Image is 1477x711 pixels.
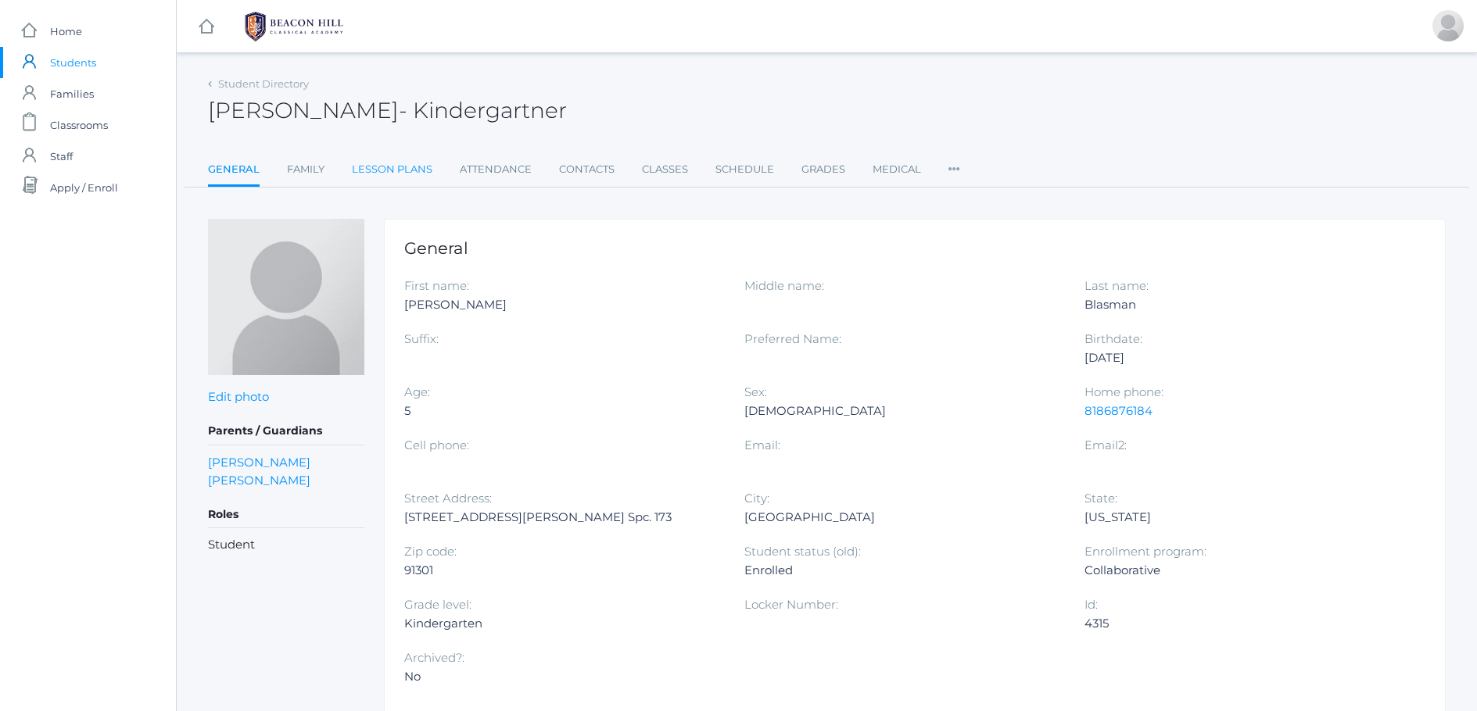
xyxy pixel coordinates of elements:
[404,278,469,293] label: First name:
[208,453,310,471] a: [PERSON_NAME]
[1432,10,1464,41] div: Carle Blasman
[744,597,838,612] label: Locker Number:
[715,154,774,185] a: Schedule
[50,16,82,47] span: Home
[744,491,769,506] label: City:
[208,471,310,489] a: [PERSON_NAME]
[50,47,96,78] span: Students
[1084,403,1153,418] a: 8186876184
[404,544,457,559] label: Zip code:
[744,508,1061,527] div: [GEOGRAPHIC_DATA]
[559,154,615,185] a: Contacts
[404,650,464,665] label: Archived?:
[801,154,845,185] a: Grades
[1084,508,1401,527] div: [US_STATE]
[404,384,430,399] label: Age:
[744,561,1061,580] div: Enrolled
[208,154,260,188] a: General
[404,508,721,527] div: [STREET_ADDRESS][PERSON_NAME] Spc. 173
[1084,544,1206,559] label: Enrollment program:
[1084,384,1163,399] label: Home phone:
[208,98,567,123] h2: [PERSON_NAME]
[744,402,1061,420] div: [DEMOGRAPHIC_DATA]
[404,614,721,633] div: Kindergarten
[744,438,780,452] label: Email:
[404,597,471,612] label: Grade level:
[1084,561,1401,580] div: Collaborative
[404,295,721,314] div: [PERSON_NAME]
[352,154,432,185] a: Lesson Plans
[404,239,1425,257] h1: General
[642,154,688,185] a: Classes
[404,438,469,452] label: Cell phone:
[873,154,921,185] a: Medical
[50,78,94,109] span: Families
[460,154,532,185] a: Attendance
[744,331,841,346] label: Preferred Name:
[404,402,721,420] div: 5
[1084,278,1149,293] label: Last name:
[1084,348,1401,367] div: [DATE]
[1084,331,1142,346] label: Birthdate:
[744,278,824,293] label: Middle name:
[1084,438,1127,452] label: Email2:
[208,389,269,404] a: Edit photo
[208,502,364,528] h5: Roles
[50,172,118,203] span: Apply / Enroll
[1084,295,1401,314] div: Blasman
[50,141,73,172] span: Staff
[404,491,492,506] label: Street Address:
[208,219,364,375] img: Lee Blasman
[404,561,721,580] div: 91301
[404,331,439,346] label: Suffix:
[744,544,861,559] label: Student status (old):
[399,97,567,123] span: - Kindergartner
[208,536,364,554] li: Student
[208,418,364,445] h5: Parents / Guardians
[744,384,767,399] label: Sex:
[218,77,309,90] a: Student Directory
[1084,491,1117,506] label: State:
[235,7,353,46] img: BHCALogos-05-308ed15e86a5a0abce9b8dd61676a3503ac9727e845dece92d48e8588c001991.png
[1084,614,1401,633] div: 4315
[404,667,721,686] div: No
[287,154,324,185] a: Family
[1084,597,1098,612] label: Id:
[50,109,108,141] span: Classrooms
